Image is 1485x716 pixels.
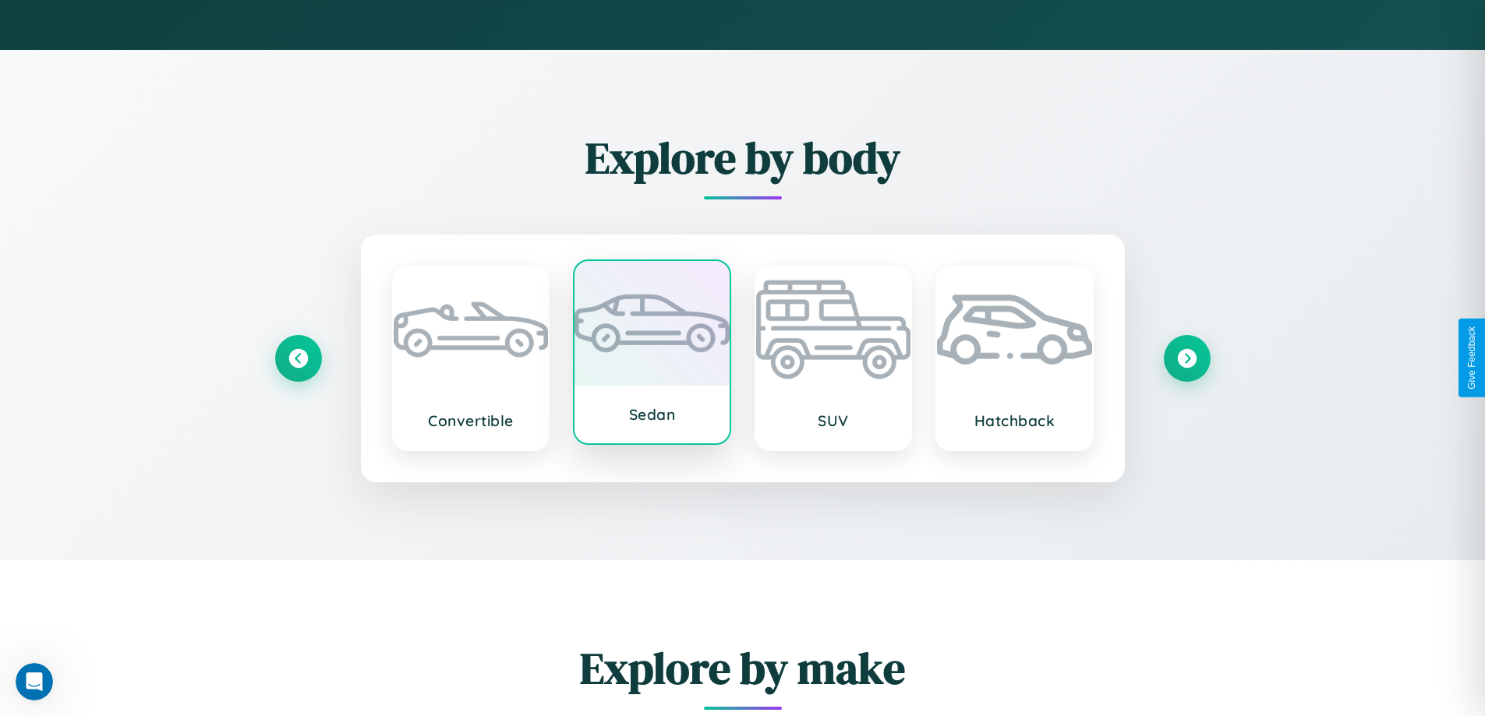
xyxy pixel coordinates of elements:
[409,411,533,430] h3: Convertible
[772,411,896,430] h3: SUV
[16,663,53,700] iframe: Intercom live chat
[275,128,1211,188] h2: Explore by body
[1466,326,1477,390] div: Give Feedback
[590,405,714,424] h3: Sedan
[275,638,1211,698] h2: Explore by make
[953,411,1077,430] h3: Hatchback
